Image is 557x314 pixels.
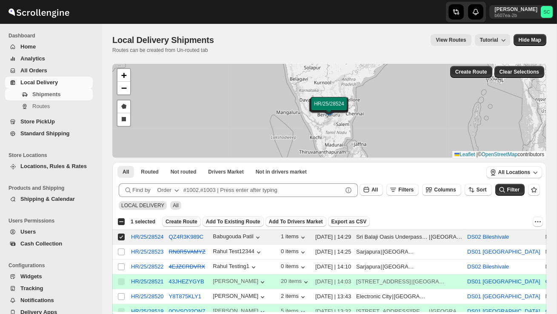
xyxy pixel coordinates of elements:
[5,53,93,65] button: Analytics
[206,218,260,225] span: Add To Existing Route
[322,105,335,114] img: Marker
[495,184,525,196] button: Filter
[213,293,267,301] div: [PERSON_NAME]
[494,13,537,18] p: b607ea-2b
[132,186,151,194] span: Find by
[173,203,178,208] span: All
[20,273,42,280] span: Widgets
[475,34,510,46] button: Tutorial
[20,196,75,202] span: Shipping & Calendar
[383,248,414,256] div: [GEOGRAPHIC_DATA]
[5,271,93,283] button: Widgets
[121,203,164,208] span: LOCAL DELIVERY
[281,293,307,301] button: 2 items
[281,233,307,242] div: 1 items
[5,100,93,112] button: Routes
[323,106,335,116] img: Marker
[315,263,351,271] div: [DATE] | 14:10
[324,105,337,114] img: Marker
[482,151,518,157] a: OpenStreetMap
[117,113,130,126] a: Draw a rectangle
[356,263,380,271] div: Sarjapura
[9,217,96,224] span: Users Permissions
[465,184,492,196] button: Sort
[7,1,71,23] img: ScrollEngine
[323,104,336,114] img: Marker
[9,32,96,39] span: Dashboard
[20,43,36,50] span: Home
[5,238,93,250] button: Cash Collection
[169,293,201,300] button: Y8T875KLY1
[9,152,96,159] span: Store Locations
[281,278,310,286] button: 20 items
[486,166,542,178] button: All Locations
[450,66,492,78] button: Create Route
[9,262,96,269] span: Configurations
[20,118,55,125] span: Store PickUp
[541,6,553,18] span: Sanjay chetri
[398,187,414,193] span: Filters
[131,218,155,225] span: 1 selected
[322,104,335,114] img: Marker
[5,160,93,172] button: Locations, Rules & Rates
[171,168,197,175] span: Not routed
[5,65,93,77] button: All Orders
[169,263,205,270] button: 4EJZCRDVRX
[131,263,164,270] button: HR/25/28522
[169,248,206,255] button: RN0R5VAMYZ
[20,228,36,235] span: Users
[431,233,462,241] div: [GEOGRAPHIC_DATA]
[112,47,217,54] p: Routes can be created from Un-routed tab
[323,105,335,114] img: Marker
[20,297,54,303] span: Notifications
[5,283,93,294] button: Tracking
[494,6,537,13] p: [PERSON_NAME]
[20,285,43,291] span: Tracking
[533,217,543,227] button: More actions
[213,233,262,242] button: Babugouda Patil
[152,183,186,197] button: Order
[467,278,540,285] button: DS01 [GEOGRAPHIC_DATA]
[356,292,391,301] div: Electronic City
[323,104,335,113] img: Marker
[281,263,307,271] button: 0 items
[315,233,351,241] div: [DATE] | 14:29
[454,151,475,157] a: Leaflet
[5,88,93,100] button: Shipments
[5,226,93,238] button: Users
[431,34,471,46] button: view route
[514,34,546,46] button: Map action label
[32,103,50,109] span: Routes
[5,41,93,53] button: Home
[213,248,263,257] button: Rahul Test12344
[20,130,70,137] span: Standard Shipping
[141,168,158,175] span: Routed
[131,248,164,255] button: HR/25/28523
[281,248,307,257] div: 0 items
[455,69,487,75] span: Create Route
[422,184,461,196] button: Columns
[20,67,47,74] span: All Orders
[266,217,326,227] button: Add To Drivers Market
[360,184,383,196] button: All
[328,217,370,227] button: Export as CSV
[498,169,530,176] span: All Locations
[500,69,539,75] span: Clear Selections
[20,79,58,86] span: Local Delivery
[131,278,164,285] button: HR/25/28521
[169,234,204,240] button: QZ4R3K989C
[5,294,93,306] button: Notifications
[157,186,171,194] div: Order
[394,292,426,301] div: [GEOGRAPHIC_DATA]
[519,37,541,43] span: Hide Map
[477,151,478,157] span: |
[434,187,456,193] span: Columns
[477,187,487,193] span: Sort
[321,106,334,115] img: Marker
